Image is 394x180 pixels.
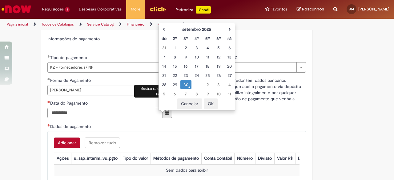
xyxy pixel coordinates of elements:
span: Obrigatório Preenchido [47,78,50,80]
th: u_sap_interim_vs_pgto [71,153,120,164]
span: KZ - Fornecedores s/ NF [50,62,159,72]
span: Requisições [42,6,64,12]
span: Dados de pagamento [50,124,92,129]
th: Número [234,153,255,164]
th: Tipo do valor [120,153,151,164]
div: 08 September 2025 Monday [171,54,179,60]
div: 25 September 2025 Thursday [204,72,211,78]
span: Necessários [47,124,50,126]
a: Solicitação de numerário [191,22,232,27]
th: Segunda-feira [170,34,180,43]
th: Conta contábil [201,153,234,164]
th: Próximo mês [224,25,235,34]
div: 09 September 2025 Tuesday [182,54,190,60]
div: 05 October 2025 Sunday [160,91,168,97]
a: Rascunhos [297,6,324,12]
th: Métodos de pagamento [151,153,201,164]
th: Domingo [159,34,169,43]
span: Necessários [47,101,50,103]
div: 10 October 2025 Friday [215,91,222,97]
a: Financeiro [127,22,144,27]
button: Add a row for Dados de pagamento [54,138,80,148]
div: 02 October 2025 Thursday [204,82,211,88]
span: 1 [65,7,70,12]
div: 06 September 2025 Saturday [226,45,233,51]
span: Afirmo que o órgão credor tem dados bancários cadastrados no SAP e que aceita pagamento via depós... [191,77,306,108]
div: 11 October 2025 Saturday [226,91,233,97]
div: 29 September 2025 Monday [171,82,179,88]
th: setembro 2025. Alternar mês [170,25,224,34]
div: 20 September 2025 Saturday [226,63,233,69]
div: 28 September 2025 Sunday [160,82,168,88]
span: Forma de Pagamento [50,78,92,83]
th: Terça-feira [180,34,191,43]
div: 15 September 2025 Monday [171,63,179,69]
label: Informações de pagamento [47,36,100,42]
button: Mostrar calendário para Data do Pagamento [163,108,172,118]
span: Rascunhos [302,6,324,12]
a: Service Catalog [87,22,114,27]
span: Data do Pagamento [50,100,89,106]
div: 31 August 2025 Sunday [160,45,168,51]
th: Ações [54,153,71,164]
th: Quarta-feira [191,34,202,43]
div: 07 October 2025 Tuesday [182,91,190,97]
div: Mostrar calendário para Data do Pagamento [134,85,196,97]
div: 18 September 2025 Thursday [204,63,211,69]
div: 03 September 2025 Wednesday [193,45,201,51]
th: Sábado [224,34,235,43]
div: 10 September 2025 Wednesday [193,54,201,60]
a: Página inicial [7,22,28,27]
div: 19 September 2025 Friday [215,63,222,69]
div: Padroniza [175,6,211,14]
span: Despesas Corporativas [79,6,122,12]
div: 08 October 2025 Wednesday [193,91,201,97]
div: 07 September 2025 Sunday [160,54,168,60]
img: click_logo_yellow_360x200.png [150,4,166,14]
div: Escolher data [158,23,235,111]
div: 17 September 2025 Wednesday [193,63,201,69]
div: 11 September 2025 Thursday [204,54,211,60]
th: Descrição [295,153,320,164]
div: 26 September 2025 Friday [215,72,222,78]
span: Favoritos [271,6,287,12]
span: Tipo de pagamento [50,55,88,60]
th: Sexta-feira [213,34,224,43]
p: +GenAi [196,6,211,14]
span: [PERSON_NAME] [50,85,159,95]
div: 13 September 2025 Saturday [226,54,233,60]
input: Data do Pagamento [47,108,163,118]
div: 01 September 2025 Monday [171,45,179,51]
div: 01 October 2025 Wednesday [193,82,201,88]
span: Obrigatório Preenchido [47,55,50,58]
div: 03 October 2025 Friday [215,82,222,88]
span: [PERSON_NAME] [358,6,389,12]
div: 12 September 2025 Friday [215,54,222,60]
div: 06 October 2025 Monday [171,91,179,97]
div: 14 September 2025 Sunday [160,63,168,69]
th: Divisão [255,153,274,164]
span: -- Nenhum -- [184,62,293,72]
a: Todos os Catálogos [41,22,74,27]
th: Quinta-feira [202,34,213,43]
div: 04 October 2025 Saturday [226,82,233,88]
div: 22 September 2025 Monday [171,72,179,78]
button: Cancelar [177,98,202,109]
ul: Trilhas de página [5,19,258,30]
span: AM [349,7,354,11]
th: Mês anterior [159,25,169,34]
div: O seletor de data foi aberto.30 September 2025 Tuesday [182,82,190,88]
div: 05 September 2025 Friday [215,45,222,51]
th: Valor R$ [274,153,295,164]
div: 09 October 2025 Thursday [204,91,211,97]
div: 04 September 2025 Thursday [204,45,211,51]
td: Sem dados para exibir [54,165,320,176]
div: 23 September 2025 Tuesday [182,72,190,78]
span: More [131,6,140,12]
button: OK [204,98,218,109]
div: 27 September 2025 Saturday [226,72,233,78]
div: 16 September 2025 Tuesday [182,63,190,69]
a: Pagamentos [158,22,178,27]
img: ServiceNow [1,3,32,15]
div: 24 September 2025 Wednesday [193,72,201,78]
